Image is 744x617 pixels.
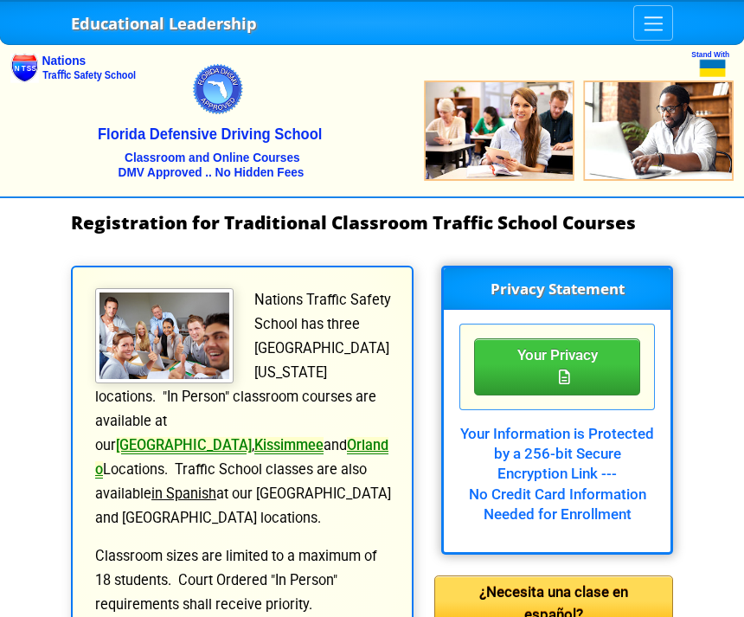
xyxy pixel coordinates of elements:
[254,437,324,453] a: Kissimmee
[434,595,673,611] a: ¿Necesita una clase en español?
[151,485,216,502] u: in Spanish
[93,288,391,530] p: Nations Traffic Safety School has three [GEOGRAPHIC_DATA][US_STATE] locations. "In Person" classr...
[474,338,640,395] div: Privacy Statement
[10,31,734,196] img: Nations Traffic School - Your DMV Approved Florida Traffic School
[444,268,670,310] h3: Privacy Statement
[633,5,673,41] button: Toggle navigation
[474,355,640,376] a: Your Privacy
[459,410,655,524] div: Your Information is Protected by a 256-bit Secure Encryption Link --- No Credit Card Information ...
[71,9,257,37] a: Educational Leadership
[95,288,234,383] img: Traffic School Students
[93,544,391,617] p: Classroom sizes are limited to a maximum of 18 students. Court Ordered "In Person" requirements s...
[116,437,252,453] a: [GEOGRAPHIC_DATA]
[71,212,673,233] h1: Registration for Traditional Classroom Traffic School Courses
